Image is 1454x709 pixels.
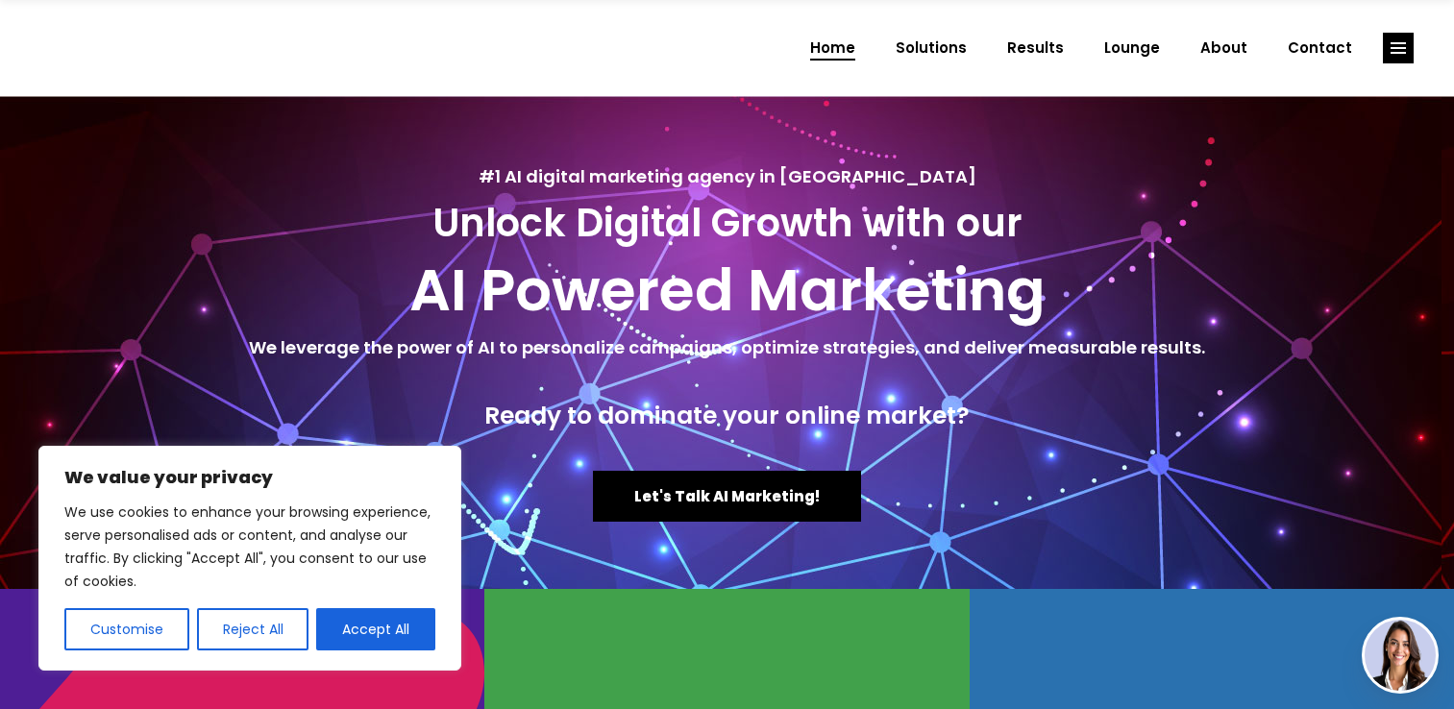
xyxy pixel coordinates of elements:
[1007,23,1064,73] span: Results
[19,334,1435,361] h5: We leverage the power of AI to personalize campaigns, optimize strategies, and deliver measurable...
[64,501,435,593] p: We use cookies to enhance your browsing experience, serve personalised ads or content, and analys...
[1268,23,1372,73] a: Contact
[19,402,1435,430] h4: Ready to dominate your online market?
[19,200,1435,246] h3: Unlock Digital Growth with our
[64,608,189,650] button: Customise
[1288,23,1352,73] span: Contact
[1180,23,1268,73] a: About
[1104,23,1160,73] span: Lounge
[987,23,1084,73] a: Results
[593,471,861,522] a: Let's Talk AI Marketing!
[38,446,461,671] div: We value your privacy
[1383,33,1414,63] a: link
[19,163,1435,190] h5: #1 AI digital marketing agency in [GEOGRAPHIC_DATA]
[810,23,855,73] span: Home
[875,23,987,73] a: Solutions
[1200,23,1247,73] span: About
[896,23,967,73] span: Solutions
[790,23,875,73] a: Home
[40,18,234,78] img: Creatives
[64,466,435,489] p: We value your privacy
[316,608,435,650] button: Accept All
[197,608,309,650] button: Reject All
[1365,620,1436,691] img: agent
[634,486,820,506] span: Let's Talk AI Marketing!
[19,256,1435,325] h2: AI Powered Marketing
[1084,23,1180,73] a: Lounge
